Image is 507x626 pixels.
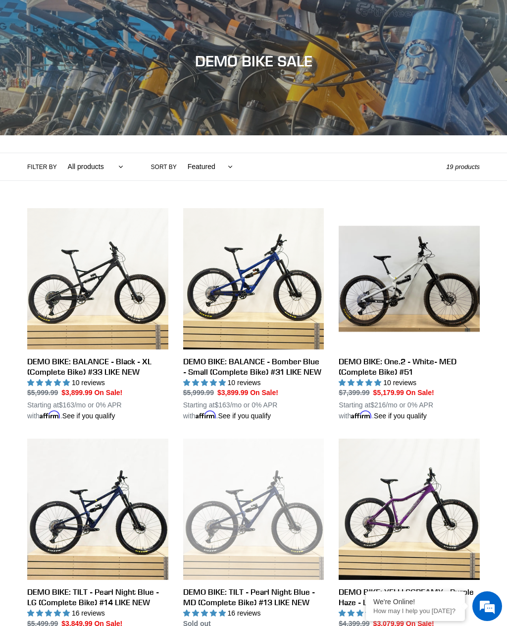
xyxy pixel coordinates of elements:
div: Chat with us now [66,56,181,68]
span: DEMO BIKE SALE [195,52,312,70]
div: Navigation go back [11,55,26,69]
span: 19 products [446,163,480,171]
span: We're online! [57,125,137,225]
div: Minimize live chat window [162,5,186,29]
div: We're Online! [373,598,457,606]
textarea: Type your message and hit 'Enter' [5,271,189,305]
p: How may I help you today? [373,607,457,615]
label: Filter by [27,163,57,171]
label: Sort by [151,163,177,171]
img: d_696896380_company_1647369064580_696896380 [32,50,56,74]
